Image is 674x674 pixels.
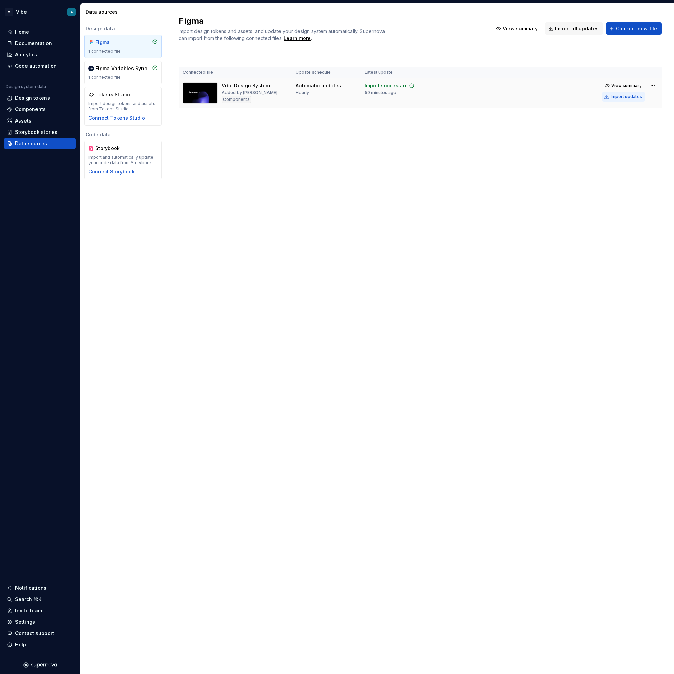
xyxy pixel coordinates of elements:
[15,106,46,113] div: Components
[15,585,46,591] div: Notifications
[95,91,130,98] div: Tokens Studio
[4,127,76,138] a: Storybook stories
[292,67,360,78] th: Update schedule
[95,39,128,46] div: Figma
[5,8,13,16] div: V
[283,36,312,41] span: .
[222,82,270,89] div: Vibe Design System
[15,630,54,637] div: Contact support
[23,662,57,668] svg: Supernova Logo
[4,138,76,149] a: Data sources
[15,117,31,124] div: Assets
[70,9,73,15] div: A
[15,596,41,603] div: Search ⌘K
[84,61,162,84] a: Figma Variables Sync1 connected file
[84,131,162,138] div: Code data
[602,81,645,91] button: View summary
[15,619,35,625] div: Settings
[296,90,309,95] div: Hourly
[4,605,76,616] a: Invite team
[88,168,135,175] button: Connect Storybook
[4,582,76,593] button: Notifications
[88,101,158,112] div: Import design tokens and assets from Tokens Studio
[88,155,158,166] div: Import and automatically update your code data from Storybook.
[15,607,42,614] div: Invite team
[15,140,47,147] div: Data sources
[365,90,396,95] div: 59 minutes ago
[4,628,76,639] button: Contact support
[4,115,76,126] a: Assets
[4,93,76,104] a: Design tokens
[15,40,52,47] div: Documentation
[6,84,46,89] div: Design system data
[503,25,538,32] span: View summary
[296,82,341,89] div: Automatic updates
[4,49,76,60] a: Analytics
[179,28,386,41] span: Import design tokens and assets, and update your design system automatically. Supernova can impor...
[611,83,642,88] span: View summary
[179,67,292,78] th: Connected file
[84,87,162,126] a: Tokens StudioImport design tokens and assets from Tokens StudioConnect Tokens Studio
[84,25,162,32] div: Design data
[493,22,542,35] button: View summary
[86,9,163,15] div: Data sources
[15,29,29,35] div: Home
[4,639,76,650] button: Help
[545,22,603,35] button: Import all updates
[16,9,27,15] div: Vibe
[555,25,599,32] span: Import all updates
[611,94,642,99] div: Import updates
[606,22,662,35] button: Connect new file
[4,27,76,38] a: Home
[15,641,26,648] div: Help
[15,63,57,70] div: Code automation
[4,594,76,605] button: Search ⌘K
[4,617,76,628] a: Settings
[4,104,76,115] a: Components
[95,65,147,72] div: Figma Variables Sync
[4,61,76,72] a: Code automation
[360,67,432,78] th: Latest update
[95,145,128,152] div: Storybook
[84,141,162,179] a: StorybookImport and automatically update your code data from Storybook.Connect Storybook
[88,49,158,54] div: 1 connected file
[15,51,37,58] div: Analytics
[4,38,76,49] a: Documentation
[1,4,78,19] button: VVibeA
[15,95,50,102] div: Design tokens
[179,15,484,27] h2: Figma
[365,82,408,89] div: Import successful
[602,92,645,102] button: Import updates
[15,129,57,136] div: Storybook stories
[84,35,162,58] a: Figma1 connected file
[284,35,311,42] a: Learn more
[88,115,145,122] button: Connect Tokens Studio
[88,75,158,80] div: 1 connected file
[616,25,657,32] span: Connect new file
[222,90,277,95] div: Added by [PERSON_NAME]
[222,96,251,103] div: Components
